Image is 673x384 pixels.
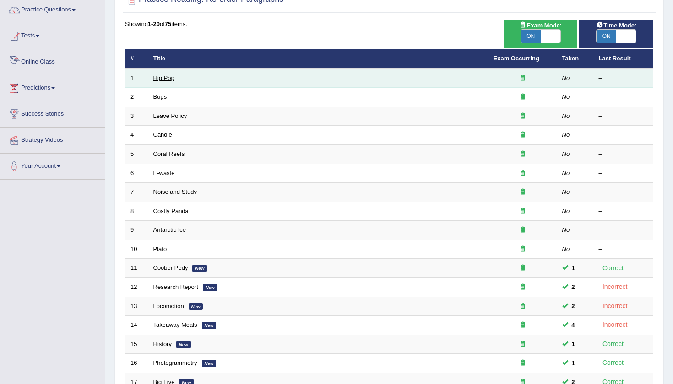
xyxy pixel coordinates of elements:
[599,226,648,235] div: –
[494,169,552,178] div: Exam occurring question
[599,169,648,178] div: –
[521,30,541,43] span: ON
[153,93,167,100] a: Bugs
[599,263,628,273] div: Correct
[153,264,188,271] a: Coober Pedy
[125,20,653,28] div: Showing of items.
[599,301,631,311] div: Incorrect
[562,75,570,81] em: No
[153,283,198,290] a: Research Report
[599,150,648,159] div: –
[125,297,148,316] td: 13
[153,321,197,328] a: Takeaway Meals
[494,226,552,235] div: Exam occurring question
[0,154,105,176] a: Your Account
[494,340,552,349] div: Exam occurring question
[494,283,552,292] div: Exam occurring question
[125,259,148,278] td: 11
[153,208,189,214] a: Costly Panda
[594,49,653,69] th: Last Result
[125,354,148,373] td: 16
[494,150,552,159] div: Exam occurring question
[568,301,579,311] span: You can still take this question
[494,188,552,197] div: Exam occurring question
[125,240,148,259] td: 10
[203,284,217,291] em: New
[0,75,105,98] a: Predictions
[494,131,552,139] div: Exam occurring question
[189,303,203,310] em: New
[125,202,148,221] td: 8
[568,282,579,292] span: You can still take this question
[568,339,579,349] span: You can still take this question
[599,320,631,330] div: Incorrect
[192,265,207,272] em: New
[125,107,148,126] td: 3
[494,74,552,83] div: Exam occurring question
[125,145,148,164] td: 5
[592,21,640,30] span: Time Mode:
[568,358,579,368] span: You can still take this question
[599,131,648,139] div: –
[599,245,648,254] div: –
[504,20,578,48] div: Show exams occurring in exams
[153,188,197,195] a: Noise and Study
[494,302,552,311] div: Exam occurring question
[599,282,631,292] div: Incorrect
[125,126,148,145] td: 4
[148,21,160,27] b: 1-20
[125,164,148,183] td: 6
[0,23,105,46] a: Tests
[494,112,552,121] div: Exam occurring question
[562,245,570,252] em: No
[153,341,172,347] a: History
[562,226,570,233] em: No
[562,93,570,100] em: No
[202,322,217,329] em: New
[568,263,579,273] span: You can still take this question
[153,245,167,252] a: Plato
[125,49,148,69] th: #
[125,277,148,297] td: 12
[494,245,552,254] div: Exam occurring question
[153,75,174,81] a: Hip Pop
[562,112,570,119] em: No
[153,131,172,138] a: Candle
[494,93,552,101] div: Exam occurring question
[125,335,148,354] td: 15
[494,321,552,330] div: Exam occurring question
[516,21,565,30] span: Exam Mode:
[125,69,148,88] td: 1
[0,49,105,72] a: Online Class
[176,341,191,348] em: New
[599,339,628,349] div: Correct
[125,183,148,202] td: 7
[599,112,648,121] div: –
[597,30,616,43] span: ON
[562,131,570,138] em: No
[562,150,570,157] em: No
[599,188,648,197] div: –
[562,208,570,214] em: No
[562,188,570,195] em: No
[153,150,185,157] a: Coral Reefs
[125,221,148,240] td: 9
[494,359,552,368] div: Exam occurring question
[153,112,187,119] a: Leave Policy
[0,101,105,124] a: Success Stories
[494,207,552,216] div: Exam occurring question
[562,170,570,176] em: No
[599,357,628,368] div: Correct
[599,93,648,101] div: –
[153,226,186,233] a: Antarctic Ice
[599,74,648,83] div: –
[494,264,552,272] div: Exam occurring question
[148,49,488,69] th: Title
[494,55,539,62] a: Exam Occurring
[557,49,594,69] th: Taken
[599,207,648,216] div: –
[125,88,148,107] td: 2
[153,303,184,309] a: Locomotion
[568,320,579,330] span: You can still take this question
[165,21,171,27] b: 75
